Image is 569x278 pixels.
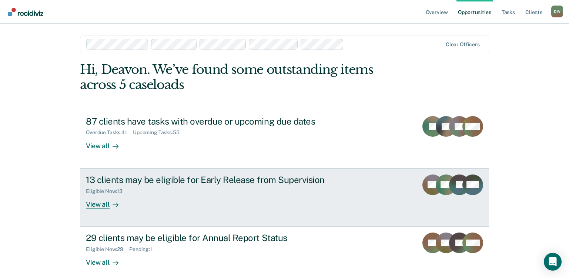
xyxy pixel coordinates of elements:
div: Overdue Tasks : 41 [86,129,133,136]
div: Clear officers [446,41,480,48]
div: Hi, Deavon. We’ve found some outstanding items across 5 caseloads [80,62,407,92]
a: 87 clients have tasks with overdue or upcoming due datesOverdue Tasks:41Upcoming Tasks:55View all [80,110,489,168]
div: 29 clients may be eligible for Annual Report Status [86,233,346,243]
a: 13 clients may be eligible for Early Release from SupervisionEligible Now:13View all [80,168,489,227]
div: Eligible Now : 13 [86,188,128,194]
div: View all [86,252,127,267]
div: View all [86,136,127,150]
div: Open Intercom Messenger [544,253,562,271]
div: 13 clients may be eligible for Early Release from Supervision [86,174,346,185]
div: 87 clients have tasks with overdue or upcoming due dates [86,116,346,127]
div: Eligible Now : 29 [86,246,129,252]
button: Profile dropdown button [551,6,563,17]
div: Upcoming Tasks : 55 [133,129,185,136]
img: Recidiviz [8,8,43,16]
div: View all [86,194,127,208]
div: D W [551,6,563,17]
div: Pending : 1 [129,246,158,252]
